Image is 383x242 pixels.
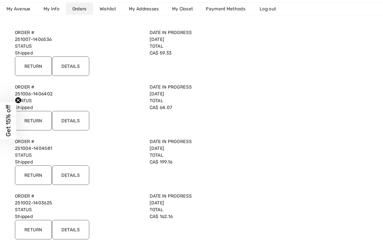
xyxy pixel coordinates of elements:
label: Total [150,152,277,159]
input: Details [52,57,89,76]
div: Shipped [11,43,146,57]
input: Return [15,220,52,240]
label: Date in Progress [150,84,277,91]
div: Shipped [11,152,146,166]
label: Order # [15,30,142,36]
label: Order # [15,193,142,200]
a: Payment Methods [199,3,252,15]
div: CA$ 59.33 [146,43,280,57]
a: My Addresses [122,3,166,15]
span: My Avenue [6,6,31,12]
input: Return [15,166,52,185]
div: [DATE] [146,30,280,43]
label: Order # [15,139,142,145]
label: Status [15,98,142,104]
a: 251006-1406402 [15,91,53,97]
div: [DATE] [146,139,280,152]
input: Return [15,111,52,131]
a: 251004-1404581 [15,146,52,151]
div: Shipped [11,98,146,111]
label: Total [150,207,277,213]
label: Status [15,207,142,213]
div: CA$ 199.16 [146,152,280,166]
label: Status [15,43,142,50]
label: Total [150,43,277,50]
label: Total [150,98,277,104]
a: Orders [66,3,93,15]
div: CA$ 64.07 [146,98,280,111]
a: 251002-1403625 [15,200,52,206]
label: Date in Progress [150,193,277,200]
a: My Closet [166,3,200,15]
div: [DATE] [146,193,280,207]
span: Get 15% off [5,105,12,137]
button: Close teaser [15,97,21,104]
div: [DATE] [146,84,280,98]
a: My Info [37,3,66,15]
label: Order # [15,84,142,91]
a: Wishlist [93,3,122,15]
div: Shipped [11,207,146,220]
div: CA$ 162.16 [146,207,280,220]
input: Details [52,220,89,240]
input: Return [15,57,52,76]
input: Details [52,111,89,131]
input: Details [52,166,89,185]
label: Status [15,152,142,159]
a: Log out [253,3,289,15]
a: 251007-1406536 [15,37,52,42]
label: Date in Progress [150,30,277,36]
label: Date in Progress [150,139,277,145]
